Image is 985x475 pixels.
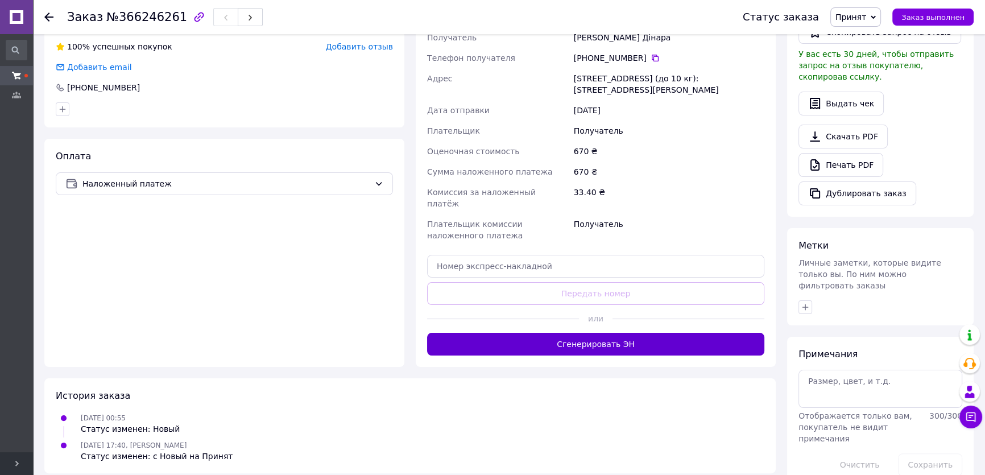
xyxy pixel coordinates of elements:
div: успешных покупок [56,41,172,52]
div: [PERSON_NAME] Дінара [572,27,767,48]
div: [PHONE_NUMBER] [66,82,141,93]
button: Сгенерировать ЭН [427,333,764,356]
span: или [579,313,612,324]
span: Комиссия за наложенный платёж [427,188,536,208]
button: Заказ выполнен [892,9,974,26]
span: Заказ [67,10,103,24]
span: Личные заметки, которые видите только вы. По ним можно фильтровать заказы [798,258,941,290]
span: Оплата [56,151,91,162]
span: Заказ выполнен [901,13,965,22]
div: Статус заказа [743,11,819,23]
span: Оценочная стоимость [427,147,520,156]
div: [PHONE_NUMBER] [574,52,764,64]
div: 670 ₴ [572,162,767,182]
span: Отображается только вам, покупатель не видит примечания [798,411,912,443]
div: Вернуться назад [44,11,53,23]
span: 100% [67,42,90,51]
div: Получатель [572,121,767,141]
span: Телефон получателя [427,53,515,63]
span: История заказа [56,390,130,401]
span: Получатель [427,33,477,42]
span: Плательщик комиссии наложенного платежа [427,220,523,240]
span: Примечания [798,349,858,360]
div: [DATE] [572,100,767,121]
span: [DATE] 17:40, [PERSON_NAME] [81,441,187,449]
div: Добавить email [55,61,133,73]
a: Скачать PDF [798,125,888,148]
span: Дата отправки [427,106,490,115]
span: Адрес [427,74,452,83]
div: Получатель [572,214,767,246]
span: 300 / 300 [929,411,962,420]
a: Печать PDF [798,153,883,177]
span: Метки [798,240,829,251]
div: Статус изменен: с Новый на Принят [81,451,233,462]
div: 670 ₴ [572,141,767,162]
span: №366246261 [106,10,187,24]
span: У вас есть 30 дней, чтобы отправить запрос на отзыв покупателю, скопировав ссылку. [798,49,954,81]
input: Номер экспресс-накладной [427,255,764,278]
div: 33.40 ₴ [572,182,767,214]
div: Статус изменен: Новый [81,423,180,435]
span: Наложенный платеж [82,177,370,190]
span: Принят [835,13,866,22]
span: Плательщик [427,126,480,135]
button: Дублировать заказ [798,181,916,205]
div: Добавить email [66,61,133,73]
span: [DATE] 00:55 [81,414,126,422]
div: [STREET_ADDRESS] (до 10 кг): [STREET_ADDRESS][PERSON_NAME] [572,68,767,100]
button: Чат с покупателем [959,406,982,428]
button: Выдать чек [798,92,884,115]
span: Сумма наложенного платежа [427,167,553,176]
span: Добавить отзыв [326,42,393,51]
